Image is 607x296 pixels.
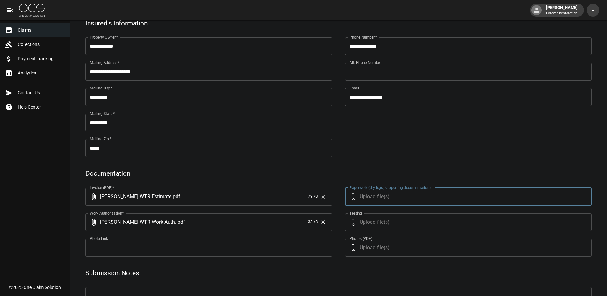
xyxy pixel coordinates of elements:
button: Clear [318,192,328,201]
span: . pdf [176,218,185,226]
label: Photos (PDF) [350,236,372,241]
span: 33 kB [308,219,318,225]
span: Payment Tracking [18,55,65,62]
label: Paperwork (dry logs, supporting documentation) [350,185,431,190]
label: Mailing City [90,85,112,91]
button: open drawer [4,4,17,17]
button: Clear [318,217,328,227]
label: Property Owner [90,34,118,40]
div: [PERSON_NAME] [544,4,580,16]
label: Phone Number [350,34,377,40]
label: Invoice (PDF)* [90,185,114,190]
img: ocs-logo-white-transparent.png [19,4,45,17]
div: © 2025 One Claim Solution [9,284,61,291]
span: Help Center [18,104,65,110]
span: Analytics [18,70,65,76]
span: 79 kB [308,194,318,200]
span: Contact Us [18,89,65,96]
span: [PERSON_NAME] WTR Work Auth. [100,218,176,226]
span: Collections [18,41,65,48]
span: Upload file(s) [360,239,575,257]
label: Photo Link [90,236,108,241]
label: Mailing Zip [90,136,112,142]
span: . pdf [171,193,180,200]
label: Mailing Address [90,60,119,65]
span: Upload file(s) [360,213,575,231]
label: Work Authorization* [90,210,124,216]
p: Forever Restoration [546,11,578,16]
span: Claims [18,27,65,33]
label: Alt. Phone Number [350,60,381,65]
label: Email [350,85,359,91]
label: Testing [350,210,362,216]
span: Upload file(s) [360,188,575,206]
label: Mailing State [90,111,115,116]
span: [PERSON_NAME] WTR Estimate [100,193,171,200]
